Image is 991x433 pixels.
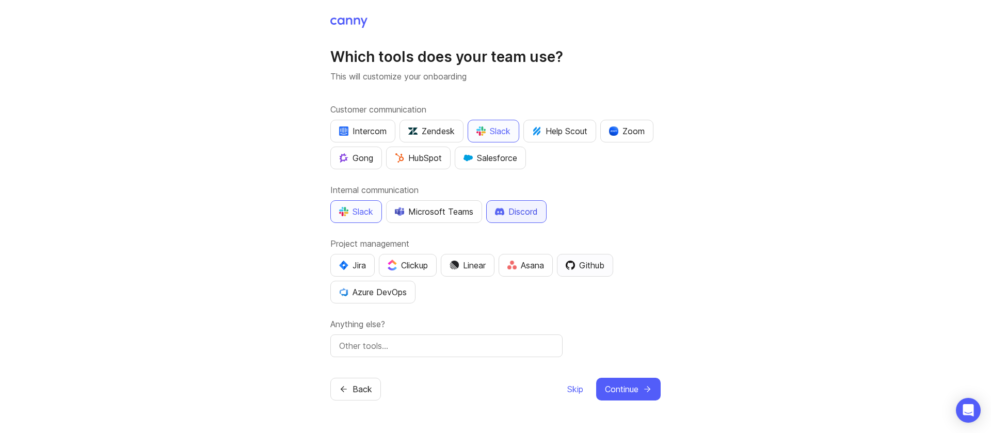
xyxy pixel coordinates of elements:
div: Jira [339,259,366,271]
img: kV1LT1TqjqNHPtRK7+FoaplE1qRq1yqhg056Z8K5Oc6xxgIuf0oNQ9LelJqbcyPisAf0C9LDpX5UIuAAAAAElFTkSuQmCC [532,126,541,136]
span: Skip [567,383,583,395]
img: xLHbn3khTPgAAAABJRU5ErkJggg== [609,126,618,136]
div: Slack [476,125,510,137]
label: Anything else? [330,318,661,330]
img: svg+xml;base64,PHN2ZyB4bWxucz0iaHR0cDovL3d3dy53My5vcmcvMjAwMC9zdmciIHZpZXdCb3g9IjAgMCA0MC4zNDMgND... [339,261,348,270]
button: Skip [567,378,584,400]
div: Zendesk [408,125,455,137]
button: Clickup [379,254,437,277]
img: UniZRqrCPz6BHUWevMzgDJ1FW4xaGg2egd7Chm8uY0Al1hkDyjqDa8Lkk0kDEdqKkBok+T4wfoD0P0o6UMciQ8AAAAASUVORK... [408,126,418,136]
div: Open Intercom Messenger [956,398,981,423]
div: Zoom [609,125,645,137]
button: Intercom [330,120,395,142]
button: HubSpot [386,147,451,169]
div: Clickup [388,259,428,271]
button: Asana [499,254,553,277]
img: D0GypeOpROL5AAAAAElFTkSuQmCC [395,207,404,216]
button: Continue [596,378,661,400]
button: Gong [330,147,382,169]
button: Microsoft Teams [386,200,482,223]
div: Linear [450,259,486,271]
button: Back [330,378,381,400]
img: qKnp5cUisfhcFQGr1t296B61Fm0WkUVwBZaiVE4uNRmEGBFetJMz8xGrgPHqF1mLDIG816Xx6Jz26AFmkmT0yuOpRCAR7zRpG... [339,153,348,163]
h1: Which tools does your team use? [330,47,661,66]
button: Azure DevOps [330,281,415,303]
button: Jira [330,254,375,277]
img: Dm50RERGQWO2Ei1WzHVviWZlaLVriU9uRN6E+tIr91ebaDbMKKPDpFbssSuEG21dcGXkrKsuOVPwCeFJSFAIOxgiKgL2sFHRe... [450,261,459,270]
span: Back [353,383,372,395]
button: Salesforce [455,147,526,169]
button: Zoom [600,120,653,142]
div: Asana [507,259,544,271]
div: Slack [339,205,373,218]
button: Slack [330,200,382,223]
img: 0D3hMmx1Qy4j6AAAAAElFTkSuQmCC [566,261,575,270]
img: j83v6vj1tgY2AAAAABJRU5ErkJggg== [388,260,397,270]
img: YKcwp4sHBXAAAAAElFTkSuQmCC [339,287,348,297]
label: Project management [330,237,661,250]
div: Salesforce [463,152,517,164]
p: This will customize your onboarding [330,70,661,83]
button: Linear [441,254,494,277]
img: Canny Home [330,18,367,28]
img: eRR1duPH6fQxdnSV9IruPjCimau6md0HxlPR81SIPROHX1VjYjAN9a41AAAAAElFTkSuQmCC [339,126,348,136]
div: Azure DevOps [339,286,407,298]
div: Discord [495,205,538,218]
label: Customer communication [330,103,661,116]
button: Help Scout [523,120,596,142]
div: Github [566,259,604,271]
img: WIAAAAASUVORK5CYII= [339,207,348,216]
span: Continue [605,383,638,395]
div: Help Scout [532,125,587,137]
button: Zendesk [399,120,463,142]
button: Slack [468,120,519,142]
input: Other tools… [339,340,554,352]
div: Intercom [339,125,387,137]
img: GKxMRLiRsgdWqxrdBeWfGK5kaZ2alx1WifDSa2kSTsK6wyJURKhUuPoQRYzjholVGzT2A2owx2gHwZoyZHHCYJ8YNOAZj3DSg... [463,153,473,163]
img: G+3M5qq2es1si5SaumCnMN47tP1CvAZneIVX5dcx+oz+ZLhv4kfP9DwAAAABJRU5ErkJggg== [395,153,404,163]
div: Gong [339,152,373,164]
img: +iLplPsjzba05dttzK064pds+5E5wZnCVbuGoLvBrYdmEPrXTzGo7zG60bLEREEjvOjaG9Saez5xsOEAbxBwOP6dkea84XY9O... [495,207,504,215]
label: Internal communication [330,184,661,196]
img: WIAAAAASUVORK5CYII= [476,126,486,136]
div: HubSpot [395,152,442,164]
img: Rf5nOJ4Qh9Y9HAAAAAElFTkSuQmCC [507,261,517,269]
div: Microsoft Teams [395,205,473,218]
button: Discord [486,200,547,223]
button: Github [557,254,613,277]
